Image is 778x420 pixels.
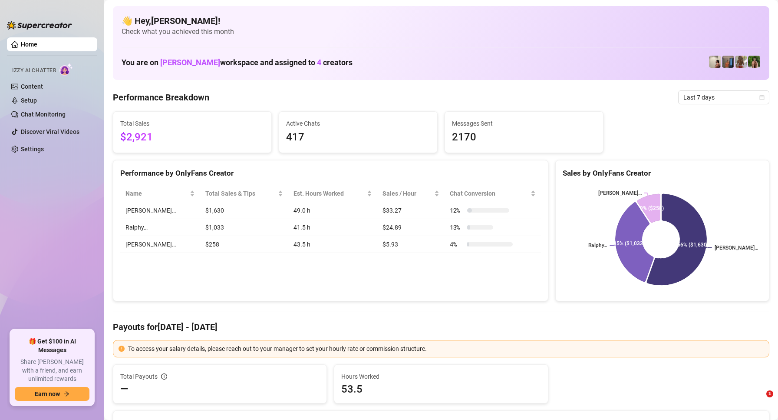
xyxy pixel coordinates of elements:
span: arrow-right [63,391,69,397]
span: calendar [759,95,765,100]
span: Chat Conversion [450,189,529,198]
span: 12 % [450,206,464,215]
td: $33.27 [377,202,445,219]
span: Total Sales & Tips [205,189,276,198]
span: Messages Sent [452,119,596,128]
span: exclamation-circle [119,346,125,352]
text: [PERSON_NAME]… [598,190,641,196]
div: To access your salary details, please reach out to your manager to set your hourly rate or commis... [128,344,764,353]
iframe: Intercom live chat [748,390,769,411]
text: Ralphy… [588,243,607,249]
span: Earn now [35,390,60,397]
text: [PERSON_NAME]… [715,245,758,251]
div: Est. Hours Worked [293,189,365,198]
a: Discover Viral Videos [21,128,79,135]
h4: 👋 Hey, [PERSON_NAME] ! [122,15,761,27]
th: Name [120,185,200,202]
span: Total Payouts [120,372,158,381]
th: Chat Conversion [445,185,541,202]
span: Izzy AI Chatter [12,67,56,75]
img: Ralphy [709,56,721,68]
img: Wayne [722,56,734,68]
span: $2,921 [120,129,264,146]
span: 417 [286,129,430,146]
td: $1,033 [200,219,288,236]
td: [PERSON_NAME]… [120,236,200,253]
span: Active Chats [286,119,430,128]
span: Name [125,189,188,198]
td: $5.93 [377,236,445,253]
span: Sales / Hour [382,189,432,198]
img: AI Chatter [59,63,73,76]
span: Last 7 days [683,91,764,104]
a: Home [21,41,37,48]
div: Sales by OnlyFans Creator [563,167,762,179]
th: Total Sales & Tips [200,185,288,202]
img: Nathaniel [735,56,747,68]
span: Hours Worked [341,372,541,381]
a: Chat Monitoring [21,111,66,118]
span: Check what you achieved this month [122,27,761,37]
span: 53.5 [341,382,541,396]
span: 🎁 Get $100 in AI Messages [15,337,89,354]
span: Share [PERSON_NAME] with a friend, and earn unlimited rewards [15,358,89,383]
a: Content [21,83,43,90]
span: info-circle [161,373,167,380]
h4: Performance Breakdown [113,91,209,103]
img: Nathaniel [748,56,760,68]
span: — [120,382,129,396]
span: 4 % [450,240,464,249]
td: $258 [200,236,288,253]
td: $1,630 [200,202,288,219]
div: Performance by OnlyFans Creator [120,167,541,179]
td: 41.5 h [288,219,377,236]
span: 2170 [452,129,596,146]
span: 13 % [450,223,464,232]
td: 49.0 h [288,202,377,219]
button: Earn nowarrow-right [15,387,89,401]
td: Ralphy… [120,219,200,236]
a: Settings [21,146,44,153]
img: logo-BBDzfeDw.svg [7,21,72,30]
a: Setup [21,97,37,104]
span: 1 [766,390,773,397]
td: $24.89 [377,219,445,236]
th: Sales / Hour [377,185,445,202]
span: Total Sales [120,119,264,128]
td: 43.5 h [288,236,377,253]
h4: Payouts for [DATE] - [DATE] [113,321,769,333]
td: [PERSON_NAME]… [120,202,200,219]
h1: You are on workspace and assigned to creators [122,58,353,67]
span: [PERSON_NAME] [160,58,220,67]
span: 4 [317,58,321,67]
